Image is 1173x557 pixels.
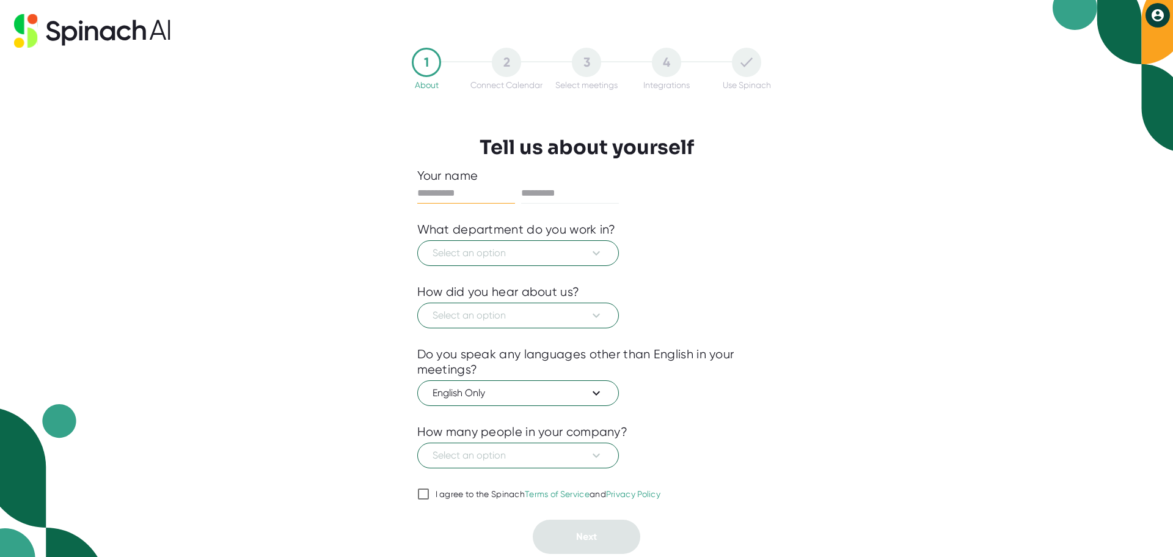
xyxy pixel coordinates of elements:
[572,48,601,77] div: 3
[417,424,628,440] div: How many people in your company?
[433,308,604,323] span: Select an option
[412,48,441,77] div: 1
[417,303,619,328] button: Select an option
[652,48,681,77] div: 4
[643,80,690,90] div: Integrations
[436,489,661,500] div: I agree to the Spinach and
[723,80,771,90] div: Use Spinach
[433,448,604,463] span: Select an option
[417,222,616,237] div: What department do you work in?
[433,246,604,260] span: Select an option
[417,443,619,468] button: Select an option
[492,48,521,77] div: 2
[417,347,756,377] div: Do you speak any languages other than English in your meetings?
[417,240,619,266] button: Select an option
[480,136,694,159] h3: Tell us about yourself
[417,168,756,183] div: Your name
[433,386,604,400] span: English Only
[415,80,439,90] div: About
[417,380,619,406] button: English Only
[555,80,618,90] div: Select meetings
[576,531,597,542] span: Next
[470,80,543,90] div: Connect Calendar
[417,284,580,300] div: How did you hear about us?
[533,520,640,554] button: Next
[525,489,590,499] a: Terms of Service
[606,489,660,499] a: Privacy Policy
